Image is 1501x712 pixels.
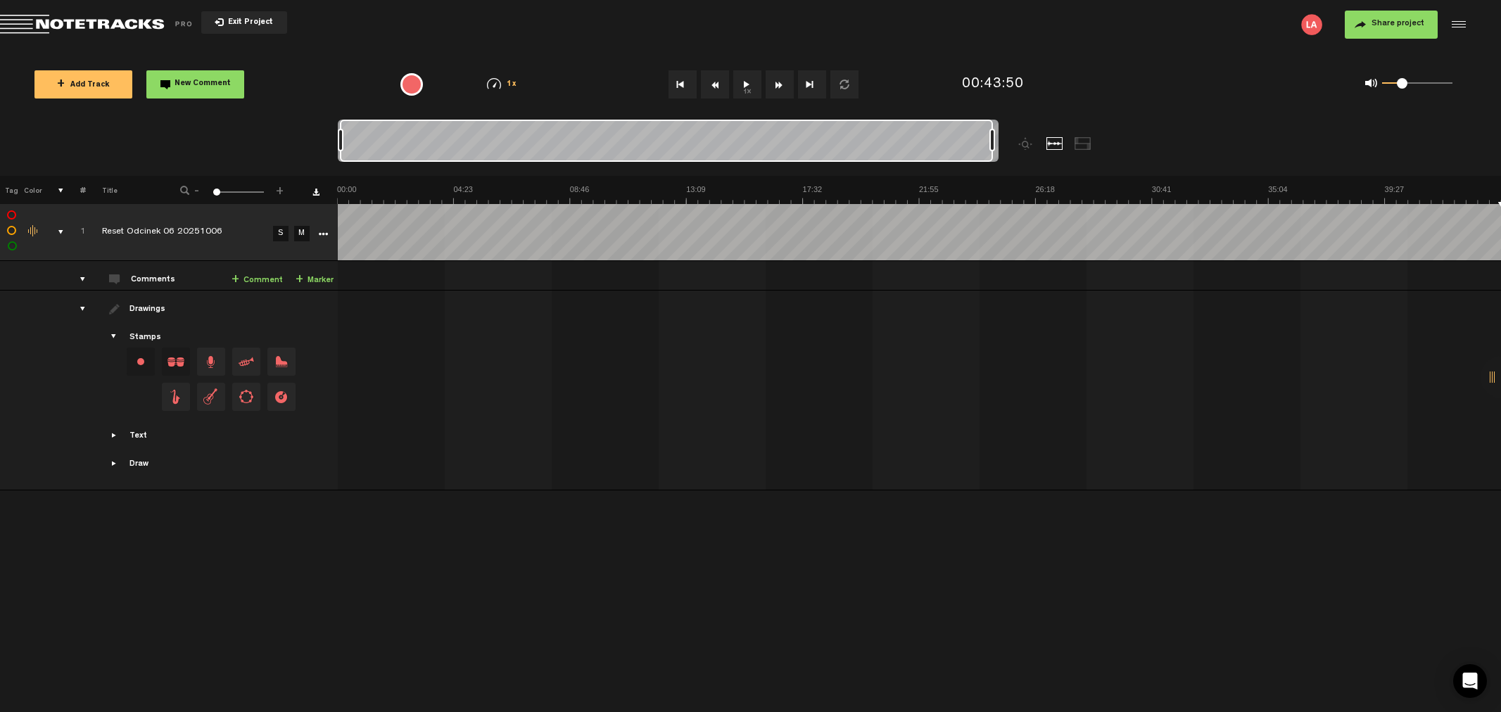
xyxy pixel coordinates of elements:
span: - [191,184,203,193]
span: Drag and drop a stamp [267,383,296,411]
a: Marker [296,272,334,288]
button: Exit Project [201,11,287,34]
a: Comment [232,272,283,288]
div: Stamps [129,332,161,344]
td: comments, stamps & drawings [42,204,64,261]
img: ruler [337,184,1501,204]
span: Drag and drop a stamp [232,348,260,376]
a: Download comments [312,189,319,196]
span: Drag and drop a stamp [197,348,225,376]
div: Change stamp color.To change the color of an existing stamp, select the stamp on the right and th... [127,348,155,376]
button: Share project [1345,11,1438,39]
button: Go to end [798,70,826,98]
div: Click to edit the title [102,226,285,240]
span: Drag and drop a stamp [162,348,190,376]
span: Drag and drop a stamp [162,383,190,411]
button: Loop [830,70,859,98]
button: New Comment [146,70,244,98]
span: Drag and drop a stamp [232,383,260,411]
div: Open Intercom Messenger [1453,664,1487,698]
span: Showcase stamps [109,331,120,343]
div: comments, stamps & drawings [44,225,66,239]
td: Click to edit the title Reset Odcinek 06 20251006 [86,204,269,261]
div: 00:43:50 [962,75,1024,95]
a: S [273,226,289,241]
span: Drag and drop a stamp [197,383,225,411]
span: + [57,79,65,90]
div: comments [66,272,88,286]
img: letters [1301,14,1322,35]
button: Go to beginning [669,70,697,98]
td: Change the color of the waveform [21,204,42,261]
span: Exit Project [224,19,273,27]
img: speedometer.svg [487,78,501,89]
span: 1x [507,81,517,89]
a: M [294,226,310,241]
span: + [274,184,286,193]
a: More [316,227,329,239]
div: Draw [129,459,148,471]
td: drawings [64,291,86,490]
div: Click to change the order number [66,226,88,239]
span: Drag and drop a stamp [267,348,296,376]
span: Add Track [57,82,110,89]
span: Showcase draw menu [109,458,120,469]
span: Showcase text [109,430,120,441]
th: Color [21,176,42,204]
td: Click to change the order number 1 [64,204,86,261]
button: Rewind [701,70,729,98]
div: Drawings [129,304,168,316]
span: + [296,274,303,286]
button: Fast Forward [766,70,794,98]
div: Change the color of the waveform [23,225,44,238]
span: + [232,274,239,286]
button: +Add Track [34,70,132,98]
div: Text [129,431,147,443]
div: drawings [66,302,88,316]
span: New Comment [175,80,231,88]
span: Share project [1372,20,1424,28]
div: {{ tooltip_message }} [400,73,423,96]
th: # [64,176,86,204]
th: Title [86,176,161,204]
button: 1x [733,70,761,98]
div: 1x [465,78,538,90]
td: comments [64,261,86,291]
div: Comments [131,274,178,286]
